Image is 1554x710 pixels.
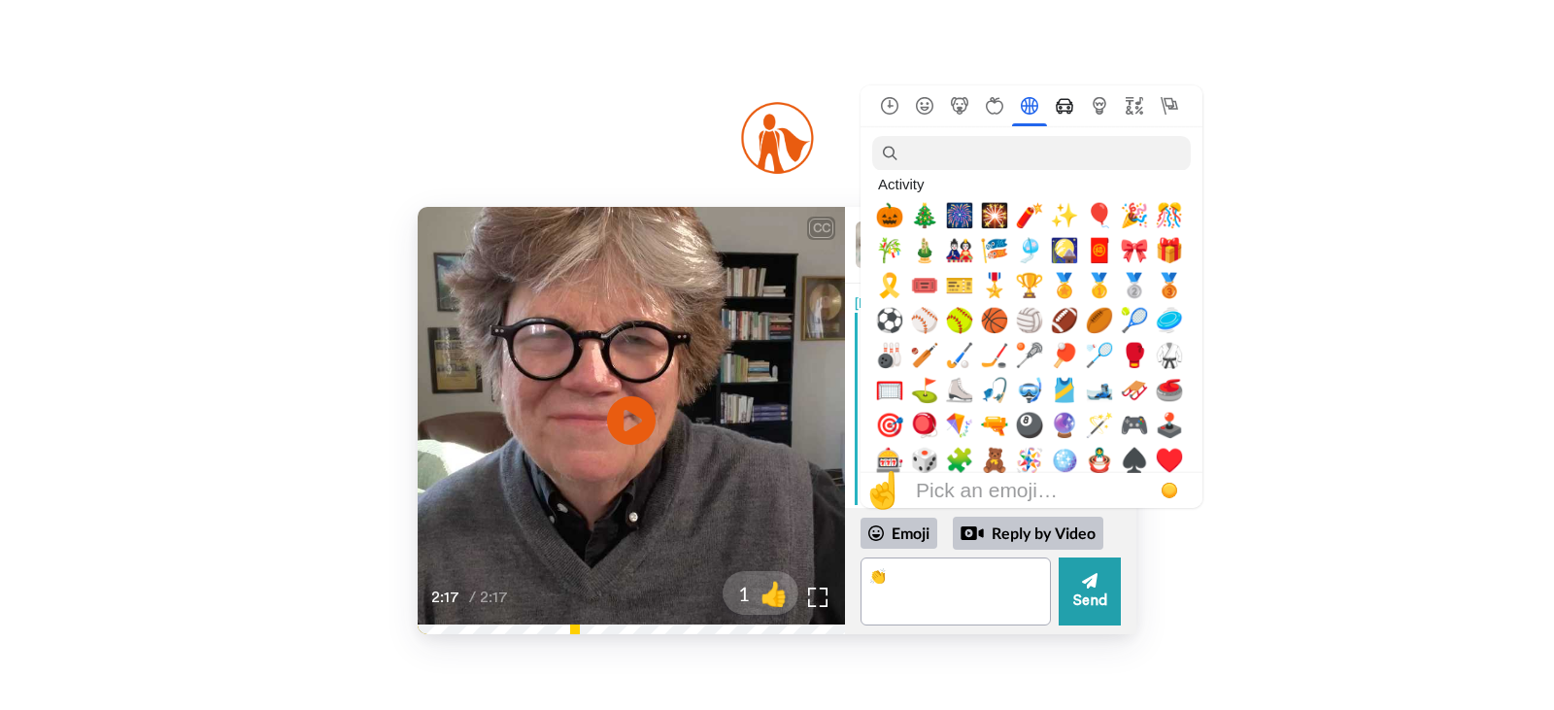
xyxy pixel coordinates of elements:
[961,522,984,545] div: Reply by Video
[861,518,937,549] div: Emoji
[480,586,514,609] span: 2:17
[953,517,1103,550] div: Reply by Video
[469,586,476,609] span: /
[861,558,1051,625] textarea: 👏
[845,284,1136,313] div: [PERSON_NAME]
[750,578,798,609] span: 👍
[723,580,750,607] span: 1
[738,100,815,178] img: logo
[809,219,833,238] div: CC
[723,571,798,615] button: 1👍
[431,586,465,609] span: 2:17
[1059,558,1121,625] button: Send
[856,221,902,268] img: Profile Image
